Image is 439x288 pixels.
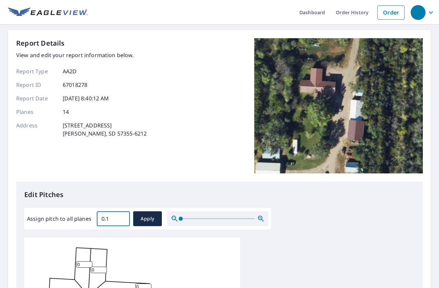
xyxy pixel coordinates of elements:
p: [STREET_ADDRESS] [PERSON_NAME], SD 57355-6212 [63,121,147,138]
a: Order [377,5,405,20]
p: Report ID [16,81,57,89]
input: 00.0 [97,209,130,228]
img: EV Logo [8,7,88,18]
p: Report Type [16,67,57,75]
button: Apply [133,211,162,226]
span: Apply [139,215,156,223]
p: AA2D [63,67,77,75]
p: Address [16,121,57,138]
p: View and edit your report information below. [16,51,147,59]
p: 67018278 [63,81,87,89]
p: Edit Pitches [24,190,415,200]
p: 14 [63,108,69,116]
p: [DATE] 8:40:12 AM [63,94,109,102]
p: Report Details [16,38,65,48]
img: Top image [254,38,423,173]
label: Assign pitch to all planes [27,215,91,223]
p: Planes [16,108,57,116]
p: Report Date [16,94,57,102]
